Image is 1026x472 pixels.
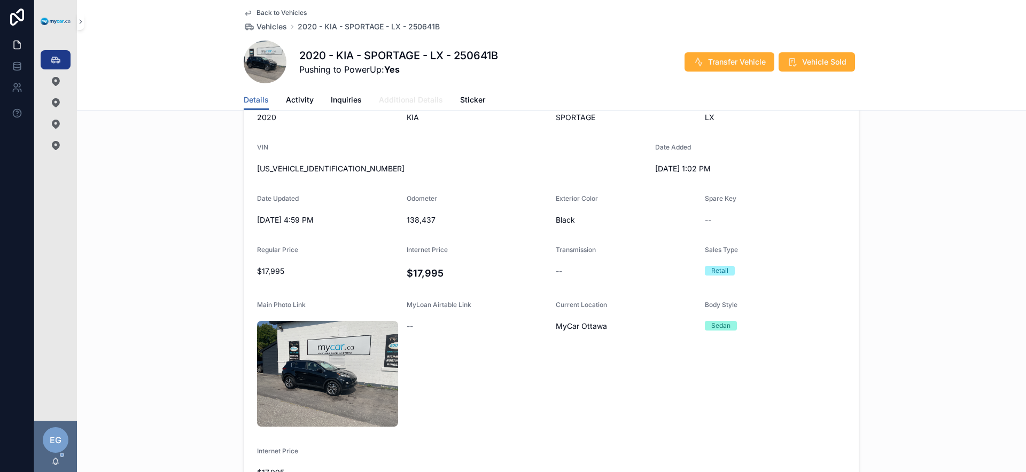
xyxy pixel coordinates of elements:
[331,90,362,112] a: Inquiries
[460,95,485,105] span: Sticker
[407,246,448,254] span: Internet Price
[556,112,696,123] span: SPORTAGE
[556,266,562,277] span: --
[41,18,71,26] img: App logo
[379,90,443,112] a: Additional Details
[556,215,696,225] span: Black
[257,143,268,151] span: VIN
[705,112,846,123] span: LX
[556,321,607,332] span: MyCar Ottawa
[705,301,737,309] span: Body Style
[298,21,440,32] a: 2020 - KIA - SPORTAGE - LX - 250641B
[50,434,61,446] span: EG
[384,64,400,75] strong: Yes
[244,95,269,105] span: Details
[257,447,298,455] span: Internet Price
[655,163,796,174] span: [DATE] 1:02 PM
[257,321,398,427] img: uc
[802,57,846,67] span: Vehicle Sold
[711,266,728,276] div: Retail
[407,215,548,225] span: 138,437
[286,95,314,105] span: Activity
[257,194,299,202] span: Date Updated
[779,52,855,72] button: Vehicle Sold
[685,52,774,72] button: Transfer Vehicle
[407,112,548,123] span: KIA
[286,90,314,112] a: Activity
[256,21,287,32] span: Vehicles
[34,43,77,169] div: scrollable content
[407,194,437,202] span: Odometer
[705,194,736,202] span: Spare Key
[705,215,711,225] span: --
[257,301,306,309] span: Main Photo Link
[257,163,647,174] span: [US_VEHICLE_IDENTIFICATION_NUMBER]
[244,90,269,111] a: Details
[556,246,596,254] span: Transmission
[379,95,443,105] span: Additional Details
[257,112,398,123] span: 2020
[257,246,298,254] span: Regular Price
[299,63,498,76] span: Pushing to PowerUp:
[556,301,607,309] span: Current Location
[407,321,413,332] span: --
[256,9,307,17] span: Back to Vehicles
[556,194,598,202] span: Exterior Color
[460,90,485,112] a: Sticker
[655,143,691,151] span: Date Added
[244,21,287,32] a: Vehicles
[257,215,398,225] span: [DATE] 4:59 PM
[257,266,398,277] span: $17,995
[407,301,471,309] span: MyLoan Airtable Link
[407,266,548,280] h4: $17,995
[331,95,362,105] span: Inquiries
[299,48,498,63] h1: 2020 - KIA - SPORTAGE - LX - 250641B
[244,9,307,17] a: Back to Vehicles
[705,246,738,254] span: Sales Type
[708,57,766,67] span: Transfer Vehicle
[711,321,730,331] div: Sedan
